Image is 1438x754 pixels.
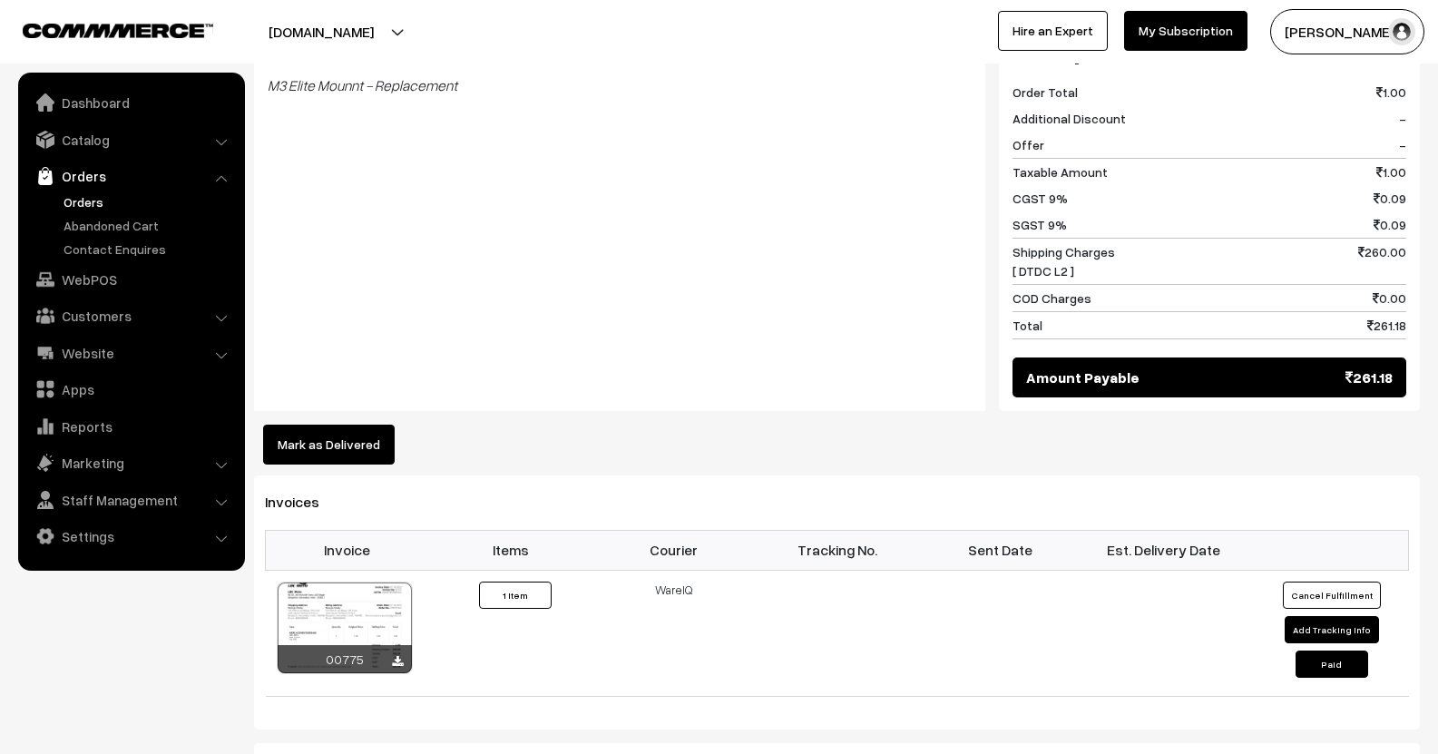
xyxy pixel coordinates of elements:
a: Website [23,337,239,369]
span: 261.18 [1367,316,1406,335]
button: 1 Item [479,582,552,609]
span: Shipping Charges [ DTDC L2 ] [1012,242,1115,280]
a: Hire an Expert [998,11,1108,51]
a: Orders [59,192,239,211]
a: Reports [23,410,239,443]
a: Abandoned Cart [59,216,239,235]
a: Customers [23,299,239,332]
button: Add Tracking Info [1285,616,1379,643]
span: Amount Payable [1026,367,1140,388]
a: Catalog [23,123,239,156]
span: 0.00 [1373,289,1406,308]
a: Orders [23,160,239,192]
th: Tracking No. [756,530,919,570]
button: [DOMAIN_NAME] [205,9,437,54]
a: COMMMERCE [23,18,181,40]
a: Staff Management [23,484,239,516]
span: SGST 9% [1012,215,1067,234]
a: Apps [23,373,239,406]
span: - [1399,135,1406,154]
span: Taxable Amount [1012,162,1108,181]
a: Marketing [23,446,239,479]
span: Offer [1012,135,1044,154]
span: - [1399,109,1406,128]
span: 0.09 [1374,189,1406,208]
th: Items [429,530,592,570]
th: Est. Delivery Date [1082,530,1246,570]
span: Order Total [1012,83,1078,102]
a: My Subscription [1124,11,1247,51]
span: 1.00 [1376,162,1406,181]
span: 261.18 [1345,367,1393,388]
a: Settings [23,520,239,553]
div: 00775 [278,645,412,673]
span: Invoices [265,493,341,511]
span: COD Charges [1012,289,1091,308]
span: CGST 9% [1012,189,1068,208]
button: [PERSON_NAME] [1270,9,1424,54]
button: Cancel Fulfillment [1283,582,1381,609]
button: Paid [1296,651,1368,678]
button: Mark as Delivered [263,425,395,465]
img: COMMMERCE [23,24,213,37]
blockquote: M3 Elite Mounnt - Replacement [268,74,972,96]
span: 260.00 [1358,242,1406,280]
a: Dashboard [23,86,239,119]
a: Contact Enquires [59,240,239,259]
span: 0.09 [1374,215,1406,234]
td: WareIQ [592,570,756,696]
span: Additional Discount [1012,109,1126,128]
a: WebPOS [23,263,239,296]
th: Sent Date [919,530,1082,570]
th: Invoice [266,530,429,570]
span: Total [1012,316,1042,335]
th: Courier [592,530,756,570]
span: 1.00 [1376,83,1406,102]
img: user [1388,18,1415,45]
